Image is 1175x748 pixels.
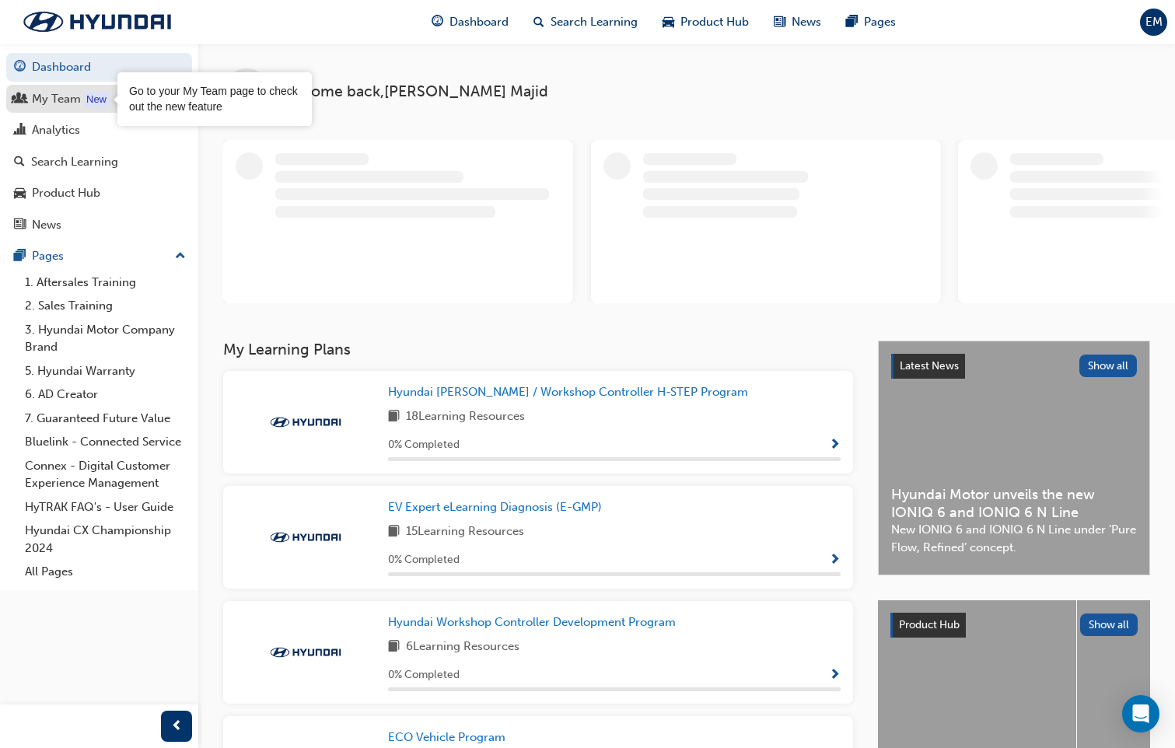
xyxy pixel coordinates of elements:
a: pages-iconPages [834,6,908,38]
a: 6. AD Creator [19,383,192,407]
span: 18 Learning Resources [406,407,525,427]
span: Product Hub [680,13,749,31]
span: 15 Learning Resources [406,523,524,542]
img: Trak [263,414,348,430]
span: car-icon [14,187,26,201]
button: Show Progress [829,435,841,455]
span: ECO Vehicle Program [388,730,505,744]
span: Welcome back , [PERSON_NAME] Majid [276,83,548,101]
span: chart-icon [14,124,26,138]
div: Analytics [32,121,80,139]
a: car-iconProduct Hub [650,6,761,38]
a: Bluelink - Connected Service [19,430,192,454]
a: Product HubShow all [890,613,1138,638]
a: 3. Hyundai Motor Company Brand [19,318,192,359]
span: Latest News [900,359,959,372]
a: 1. Aftersales Training [19,271,192,295]
a: Product Hub [6,179,192,208]
a: All Pages [19,560,192,584]
a: Connex - Digital Customer Experience Management [19,454,192,495]
a: 2. Sales Training [19,294,192,318]
span: News [792,13,821,31]
button: Pages [6,242,192,271]
span: up-icon [175,246,186,267]
span: guage-icon [14,61,26,75]
span: pages-icon [846,12,858,32]
a: search-iconSearch Learning [521,6,650,38]
a: My Team [6,85,192,114]
span: Show Progress [829,554,841,568]
span: book-icon [388,638,400,657]
span: 0 % Completed [388,666,460,684]
div: My Team [32,90,81,108]
span: 6 Learning Resources [406,638,519,657]
h3: My Learning Plans [223,341,853,358]
span: prev-icon [171,717,183,736]
span: news-icon [774,12,785,32]
button: Show all [1079,355,1138,377]
button: Show Progress [829,666,841,685]
span: guage-icon [432,12,443,32]
span: car-icon [663,12,674,32]
span: Hyundai Motor unveils the new IONIQ 6 and IONIQ 6 N Line [891,486,1137,521]
a: 5. Hyundai Warranty [19,359,192,383]
img: Trak [263,530,348,545]
a: guage-iconDashboard [419,6,521,38]
a: Analytics [6,116,192,145]
span: search-icon [533,12,544,32]
button: Show all [1080,613,1138,636]
span: Product Hub [899,618,960,631]
a: EV Expert eLearning Diagnosis (E-GMP) [388,498,608,516]
div: Open Intercom Messenger [1122,695,1159,732]
span: 0 % Completed [388,436,460,454]
a: Latest NewsShow allHyundai Motor unveils the new IONIQ 6 and IONIQ 6 N LineNew IONIQ 6 and IONIQ ... [878,341,1150,575]
a: Dashboard [6,53,192,82]
span: Show Progress [829,439,841,453]
span: Dashboard [449,13,509,31]
span: 0 % Completed [388,551,460,569]
span: people-icon [14,93,26,107]
button: DashboardMy TeamAnalyticsSearch LearningProduct HubNews [6,50,192,242]
span: Show Progress [829,669,841,683]
button: Show Progress [829,551,841,570]
a: Latest NewsShow all [891,354,1137,379]
a: Search Learning [6,148,192,177]
span: pages-icon [14,250,26,264]
span: New IONIQ 6 and IONIQ 6 N Line under ‘Pure Flow, Refined’ concept. [891,521,1137,556]
a: news-iconNews [761,6,834,38]
div: Tooltip anchor [83,92,110,107]
span: search-icon [14,156,25,170]
a: Hyundai Workshop Controller Development Program [388,613,682,631]
button: EM [1140,9,1167,36]
span: book-icon [388,523,400,542]
span: EV Expert eLearning Diagnosis (E-GMP) [388,500,602,514]
span: Pages [864,13,896,31]
img: Trak [263,645,348,660]
span: Hyundai [PERSON_NAME] / Workshop Controller H-STEP Program [388,385,748,399]
a: Hyundai CX Championship 2024 [19,519,192,560]
div: Product Hub [32,184,100,202]
span: book-icon [388,407,400,427]
span: news-icon [14,218,26,232]
div: Go to your My Team page to check out the new feature [129,84,300,114]
span: Search Learning [551,13,638,31]
div: Pages [32,247,64,265]
div: Search Learning [31,153,118,171]
img: Trak [8,5,187,38]
a: ECO Vehicle Program [388,729,512,746]
a: Hyundai [PERSON_NAME] / Workshop Controller H-STEP Program [388,383,754,401]
span: EM [1145,13,1163,31]
a: 7. Guaranteed Future Value [19,407,192,431]
div: News [32,216,61,234]
a: News [6,211,192,239]
span: Hyundai Workshop Controller Development Program [388,615,676,629]
a: HyTRAK FAQ's - User Guide [19,495,192,519]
